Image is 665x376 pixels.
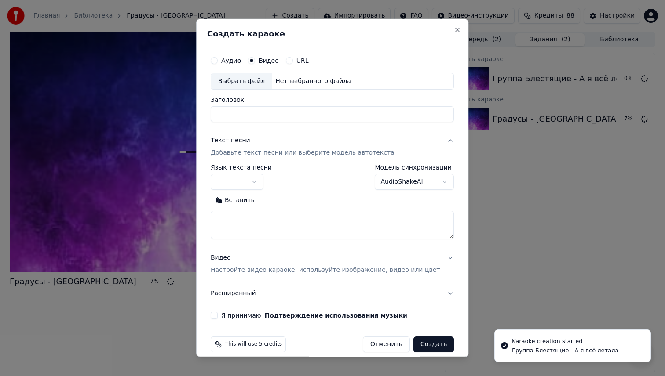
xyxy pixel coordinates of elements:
p: Настройте видео караоке: используйте изображение, видео или цвет [211,266,440,275]
label: Заголовок [211,97,454,103]
span: This will use 5 credits [225,341,282,348]
label: Я принимаю [221,312,407,318]
button: Я принимаю [265,312,407,318]
div: Текст песни [211,136,250,145]
div: Нет выбранного файла [272,77,354,86]
label: Модель синхронизации [375,164,454,170]
h2: Создать караоке [207,30,457,38]
label: Видео [259,58,279,64]
button: Отменить [363,336,410,352]
label: Аудио [221,58,241,64]
div: Текст песниДобавьте текст песни или выберите модель автотекста [211,164,454,246]
div: Видео [211,253,440,275]
label: Язык текста песни [211,164,272,170]
button: Текст песниДобавьте текст песни или выберите модель автотекста [211,129,454,164]
button: Расширенный [211,282,454,305]
button: Создать [413,336,454,352]
label: URL [296,58,309,64]
p: Добавьте текст песни или выберите модель автотекста [211,148,395,157]
button: Вставить [211,193,259,207]
button: ВидеоНастройте видео караоке: используйте изображение, видео или цвет [211,246,454,282]
div: Выбрать файл [211,73,272,89]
